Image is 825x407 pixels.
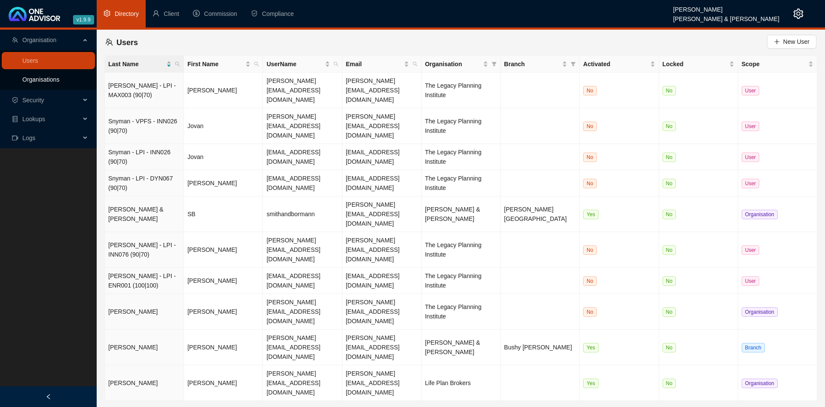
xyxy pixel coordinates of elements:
[108,59,165,69] span: Last Name
[663,59,727,69] span: Locked
[342,268,422,294] td: [EMAIL_ADDRESS][DOMAIN_NAME]
[184,170,263,196] td: [PERSON_NAME]
[184,73,263,108] td: [PERSON_NAME]
[12,37,18,43] span: team
[105,232,184,268] td: [PERSON_NAME] - LPI - INN076 (90|70)
[266,59,323,69] span: UserName
[422,108,501,144] td: The Legacy Planning Institute
[342,330,422,365] td: [PERSON_NAME][EMAIL_ADDRESS][DOMAIN_NAME]
[569,58,577,70] span: filter
[663,276,676,286] span: No
[263,330,342,365] td: [PERSON_NAME][EMAIL_ADDRESS][DOMAIN_NAME]
[673,2,779,12] div: [PERSON_NAME]
[742,153,759,162] span: User
[580,56,659,73] th: Activated
[342,108,422,144] td: [PERSON_NAME][EMAIL_ADDRESS][DOMAIN_NAME]
[422,196,501,232] td: [PERSON_NAME] & [PERSON_NAME]
[422,56,501,73] th: Organisation
[738,56,817,73] th: Scope
[342,144,422,170] td: [EMAIL_ADDRESS][DOMAIN_NAME]
[184,144,263,170] td: Jovan
[742,122,759,131] span: User
[342,232,422,268] td: [PERSON_NAME][EMAIL_ADDRESS][DOMAIN_NAME]
[583,343,599,352] span: Yes
[105,330,184,365] td: [PERSON_NAME]
[342,170,422,196] td: [EMAIL_ADDRESS][DOMAIN_NAME]
[742,210,778,219] span: Organisation
[184,365,263,401] td: [PERSON_NAME]
[412,61,418,67] span: search
[422,232,501,268] td: The Legacy Planning Institute
[22,97,44,104] span: Security
[263,108,342,144] td: [PERSON_NAME][EMAIL_ADDRESS][DOMAIN_NAME]
[263,196,342,232] td: smithandbormann
[742,179,759,188] span: User
[663,379,676,388] span: No
[73,15,94,24] span: v1.9.9
[105,38,113,46] span: team
[663,153,676,162] span: No
[783,37,810,46] span: New User
[742,379,778,388] span: Organisation
[105,294,184,330] td: [PERSON_NAME]
[184,268,263,294] td: [PERSON_NAME]
[492,61,497,67] span: filter
[105,108,184,144] td: Snyman - VPFS - INN026 (90|70)
[501,196,580,232] td: [PERSON_NAME][GEOGRAPHIC_DATA]
[332,58,340,70] span: search
[663,122,676,131] span: No
[583,245,596,255] span: No
[673,12,779,21] div: [PERSON_NAME] & [PERSON_NAME]
[263,56,342,73] th: UserName
[22,37,56,43] span: Organisation
[422,294,501,330] td: The Legacy Planning Institute
[263,144,342,170] td: [EMAIL_ADDRESS][DOMAIN_NAME]
[663,245,676,255] span: No
[422,365,501,401] td: Life Plan Brokers
[663,86,676,95] span: No
[263,73,342,108] td: [PERSON_NAME][EMAIL_ADDRESS][DOMAIN_NAME]
[105,170,184,196] td: Snyman - LPI - DYN067 (90|70)
[342,365,422,401] td: [PERSON_NAME][EMAIL_ADDRESS][DOMAIN_NAME]
[742,86,759,95] span: User
[104,10,110,17] span: setting
[184,56,263,73] th: First Name
[263,268,342,294] td: [EMAIL_ADDRESS][DOMAIN_NAME]
[583,210,599,219] span: Yes
[742,343,765,352] span: Branch
[342,294,422,330] td: [PERSON_NAME][EMAIL_ADDRESS][DOMAIN_NAME]
[571,61,576,67] span: filter
[501,56,580,73] th: Branch
[583,307,596,317] span: No
[583,86,596,95] span: No
[184,330,263,365] td: [PERSON_NAME]
[583,379,599,388] span: Yes
[22,116,45,122] span: Lookups
[411,58,419,70] span: search
[742,59,807,69] span: Scope
[659,56,738,73] th: Locked
[105,365,184,401] td: [PERSON_NAME]
[742,276,759,286] span: User
[490,58,498,70] span: filter
[187,59,244,69] span: First Name
[342,56,422,73] th: Email
[663,307,676,317] span: No
[793,9,804,19] span: setting
[774,39,780,45] span: plus
[12,135,18,141] span: video-camera
[422,268,501,294] td: The Legacy Planning Institute
[115,10,139,17] span: Directory
[252,58,261,70] span: search
[342,73,422,108] td: [PERSON_NAME][EMAIL_ADDRESS][DOMAIN_NAME]
[422,330,501,365] td: [PERSON_NAME] & [PERSON_NAME]
[583,122,596,131] span: No
[46,394,52,400] span: left
[251,10,258,17] span: safety
[116,38,138,47] span: Users
[105,144,184,170] td: Snyman - LPI - INN026 (90|70)
[342,196,422,232] td: [PERSON_NAME][EMAIL_ADDRESS][DOMAIN_NAME]
[254,61,259,67] span: search
[742,307,778,317] span: Organisation
[425,59,481,69] span: Organisation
